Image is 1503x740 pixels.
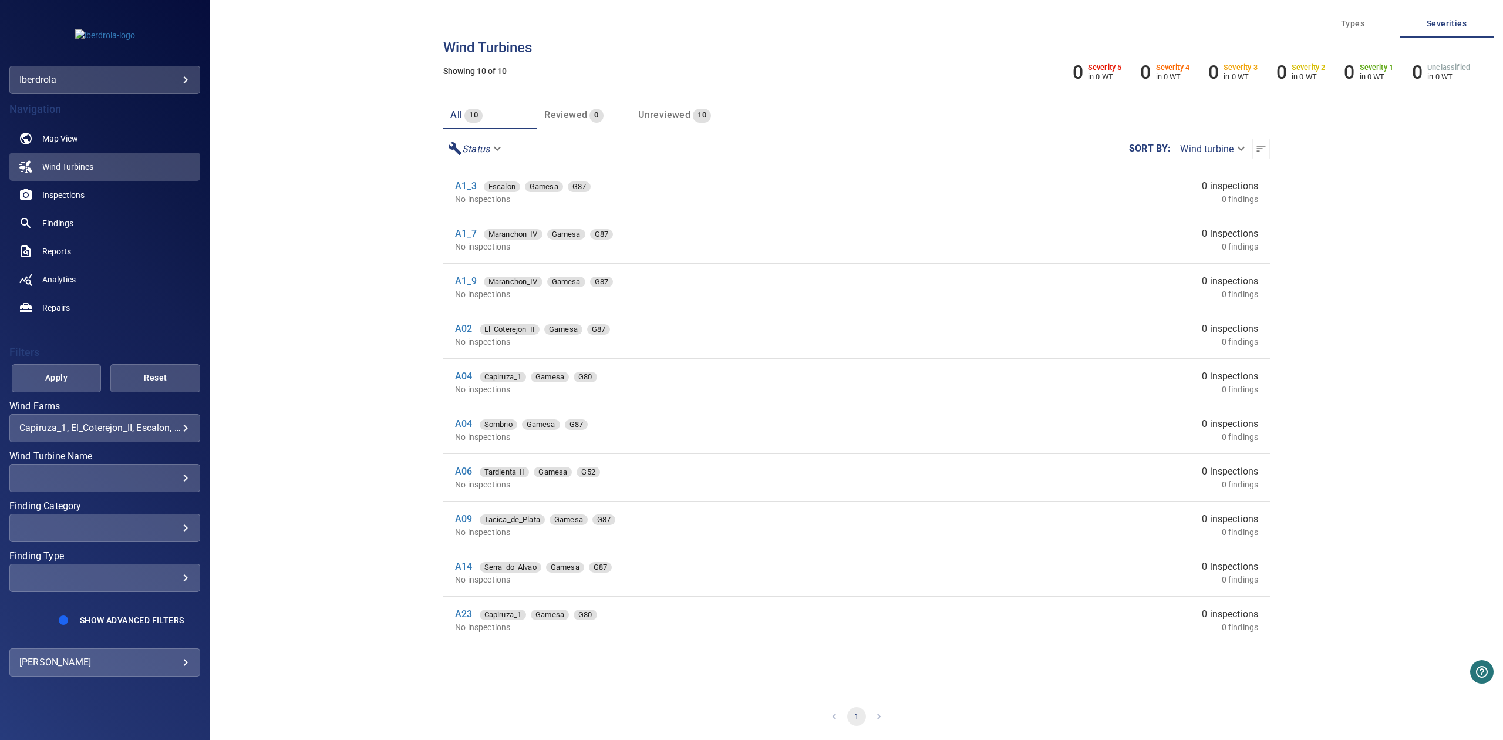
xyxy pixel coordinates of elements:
[455,323,472,334] a: A02
[1202,512,1258,526] span: 0 inspections
[1202,417,1258,431] span: 0 inspections
[9,103,200,115] h4: Navigation
[587,324,610,335] span: G87
[568,181,591,192] div: G87
[455,479,902,490] p: No inspections
[590,228,613,240] span: G87
[19,70,190,89] div: iberdrola
[484,228,542,240] span: Maranchon_IV
[9,564,200,592] div: Finding Type
[1222,193,1259,205] p: 0 findings
[26,371,87,385] span: Apply
[1202,560,1258,574] span: 0 inspections
[693,109,711,122] span: 10
[9,153,200,181] a: windturbines active
[547,229,585,240] div: Gamesa
[534,466,572,478] span: Gamesa
[1222,431,1259,443] p: 0 findings
[464,109,483,122] span: 10
[480,324,540,335] span: El_Coterejon_II
[9,265,200,294] a: analytics noActive
[1222,574,1259,586] p: 0 findings
[480,562,541,573] div: Serra_do_Alvao
[550,514,588,526] span: Gamesa
[484,229,542,240] div: Maranchon_IV
[110,364,200,392] button: Reset
[9,209,200,237] a: findings noActive
[1252,139,1270,159] button: Sort list from newest to oldest
[9,66,200,94] div: iberdrola
[455,526,910,538] p: No inspections
[531,610,569,620] div: Gamesa
[443,139,508,159] div: Status
[590,276,613,288] span: G87
[480,371,527,383] span: Capiruza_1
[1276,61,1326,83] li: Severity 2
[1073,61,1122,83] li: Severity 5
[455,288,908,300] p: No inspections
[1412,61,1423,83] h6: 0
[1222,241,1259,253] p: 0 findings
[443,40,1270,55] h3: Wind turbines
[9,402,200,411] label: Wind Farms
[1171,139,1252,159] div: Wind turbine
[534,467,572,477] div: Gamesa
[1222,384,1259,395] p: 0 findings
[1224,72,1258,81] p: in 0 WT
[1344,61,1393,83] li: Severity 1
[9,414,200,442] div: Wind Farms
[531,371,569,383] span: Gamesa
[1073,61,1083,83] h6: 0
[1202,607,1258,621] span: 0 inspections
[42,302,70,314] span: Repairs
[455,513,472,524] a: A09
[1222,479,1259,490] p: 0 findings
[1313,16,1393,31] span: Types
[455,275,477,287] a: A1_9
[443,693,1270,740] nav: pagination navigation
[590,277,613,287] div: G87
[9,514,200,542] div: Finding Category
[589,109,603,122] span: 0
[565,419,588,430] span: G87
[9,347,200,358] h4: Filters
[455,608,472,620] a: A23
[480,610,527,620] div: Capiruza_1
[455,561,472,572] a: A14
[484,277,542,287] div: Maranchon_IV
[1202,465,1258,479] span: 0 inspections
[1276,61,1287,83] h6: 0
[455,418,472,429] a: A04
[455,228,477,239] a: A1_7
[1140,61,1151,83] h6: 0
[531,372,569,382] div: Gamesa
[443,67,1270,76] h5: Showing 10 of 10
[42,217,73,229] span: Findings
[574,609,597,621] span: G80
[525,181,563,193] span: Gamesa
[1222,336,1259,348] p: 0 findings
[547,277,585,287] div: Gamesa
[450,109,462,120] span: all
[1360,63,1394,72] h6: Severity 1
[42,161,93,173] span: Wind Turbines
[525,181,563,192] div: Gamesa
[1292,72,1326,81] p: in 0 WT
[480,372,527,382] div: Capiruza_1
[42,245,71,257] span: Reports
[73,611,191,630] button: Show Advanced Filters
[1088,63,1122,72] h6: Severity 5
[9,551,200,561] label: Finding Type
[75,29,135,41] img: iberdrola-logo
[1129,144,1171,153] label: Sort by :
[455,241,908,253] p: No inspections
[574,371,597,383] span: G80
[42,189,85,201] span: Inspections
[455,574,908,586] p: No inspections
[480,467,530,477] div: Tardienta_II
[480,514,545,526] span: Tacica_de_Plata
[480,561,541,573] span: Serra_do_Alvao
[592,514,615,526] span: G87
